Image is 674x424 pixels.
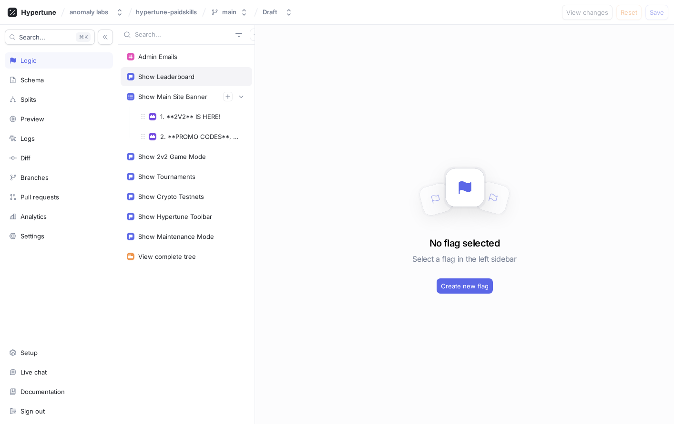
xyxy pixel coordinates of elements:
[20,57,36,64] div: Logic
[20,76,44,84] div: Schema
[138,153,206,160] div: Show 2v2 Game Mode
[20,407,45,415] div: Sign out
[138,73,194,80] div: Show Leaderboard
[160,133,242,140] div: 2. **PROMO CODES**, UPDATES,
[135,30,232,39] input: Search...
[429,236,500,250] h3: No flag selected
[138,173,195,180] div: Show Tournaments
[566,10,608,15] span: View changes
[259,4,296,20] button: Draft
[207,4,252,20] button: main
[616,5,642,20] button: Reset
[222,8,236,16] div: main
[138,213,212,220] div: Show Hypertune Toolbar
[650,10,664,15] span: Save
[412,250,516,267] h5: Select a flag in the left sidebar
[20,388,65,395] div: Documentation
[19,34,45,40] span: Search...
[562,5,613,20] button: View changes
[70,8,108,16] div: anomaly labs
[441,283,489,289] span: Create new flag
[138,253,196,260] div: View complete tree
[20,135,35,142] div: Logs
[20,115,44,123] div: Preview
[20,368,47,376] div: Live chat
[20,349,38,356] div: Setup
[76,32,91,42] div: K
[20,154,31,162] div: Diff
[66,4,127,20] button: anomaly labs
[20,213,47,220] div: Analytics
[20,193,59,201] div: Pull requests
[138,93,207,100] div: Show Main Site Banner
[138,233,214,240] div: Show Maintenance Mode
[621,10,637,15] span: Reset
[437,278,493,294] button: Create new flag
[20,174,49,181] div: Branches
[136,9,197,15] span: hypertune-paidskills
[20,232,44,240] div: Settings
[5,30,95,45] button: Search...K
[138,193,204,200] div: Show Crypto Testnets
[20,96,36,103] div: Splits
[138,53,177,60] div: Admin Emails
[645,5,668,20] button: Save
[5,384,113,400] a: Documentation
[263,8,277,16] div: Draft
